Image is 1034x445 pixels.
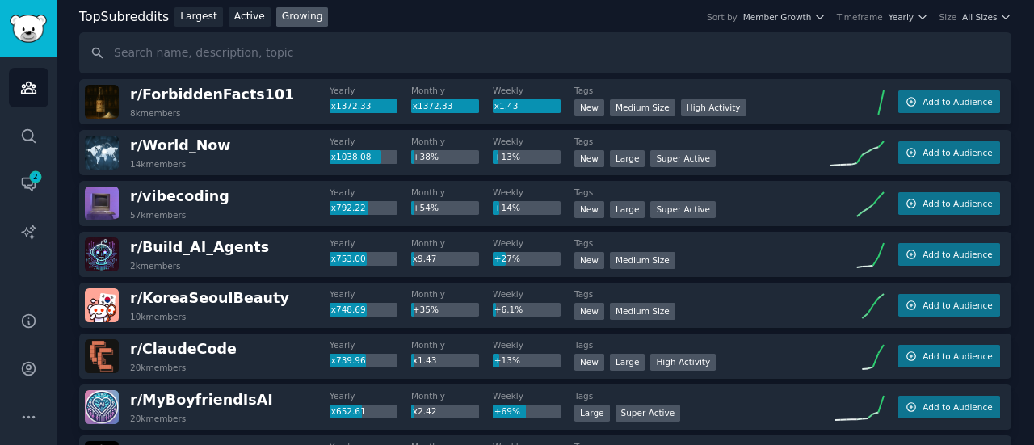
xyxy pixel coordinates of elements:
[411,288,493,300] dt: Monthly
[10,15,47,43] img: GummySearch logo
[331,254,366,263] span: x753.00
[574,237,819,249] dt: Tags
[411,85,493,96] dt: Monthly
[923,401,992,413] span: Add to Audience
[130,362,186,373] div: 20k members
[174,7,223,27] a: Largest
[413,406,437,416] span: x2.42
[574,85,819,96] dt: Tags
[650,354,716,371] div: High Activity
[681,99,746,116] div: High Activity
[923,198,992,209] span: Add to Audience
[330,136,411,147] dt: Yearly
[493,187,574,198] dt: Weekly
[130,137,230,153] span: r/ World_Now
[743,11,812,23] span: Member Growth
[411,237,493,249] dt: Monthly
[85,288,119,322] img: KoreaSeoulBeauty
[493,390,574,401] dt: Weekly
[130,311,186,322] div: 10k members
[9,164,48,204] a: 2
[130,290,289,306] span: r/ KoreaSeoulBeauty
[413,152,439,162] span: +38%
[962,11,997,23] span: All Sizes
[494,355,520,365] span: +13%
[889,11,914,23] span: Yearly
[898,243,1000,266] button: Add to Audience
[130,107,181,119] div: 8k members
[574,288,819,300] dt: Tags
[411,339,493,351] dt: Monthly
[85,390,119,424] img: MyBoyfriendIsAI
[85,187,119,220] img: vibecoding
[413,304,439,314] span: +35%
[413,203,439,212] span: +54%
[85,339,119,373] img: ClaudeCode
[898,141,1000,164] button: Add to Audience
[574,136,819,147] dt: Tags
[130,260,181,271] div: 2k members
[330,237,411,249] dt: Yearly
[493,288,574,300] dt: Weekly
[494,304,523,314] span: +6.1%
[330,390,411,401] dt: Yearly
[331,355,366,365] span: x739.96
[743,11,826,23] button: Member Growth
[130,341,237,357] span: r/ ClaudeCode
[650,150,716,167] div: Super Active
[889,11,928,23] button: Yearly
[923,96,992,107] span: Add to Audience
[574,354,604,371] div: New
[331,203,366,212] span: x792.22
[898,294,1000,317] button: Add to Audience
[411,187,493,198] dt: Monthly
[923,351,992,362] span: Add to Audience
[574,252,604,269] div: New
[413,254,437,263] span: x9.47
[330,85,411,96] dt: Yearly
[331,152,372,162] span: x1038.08
[85,136,119,170] img: World_Now
[574,303,604,320] div: New
[494,101,519,111] span: x1.43
[923,147,992,158] span: Add to Audience
[574,150,604,167] div: New
[898,192,1000,215] button: Add to Audience
[130,158,186,170] div: 14k members
[574,390,819,401] dt: Tags
[494,254,520,263] span: +27%
[923,300,992,311] span: Add to Audience
[494,203,520,212] span: +14%
[898,345,1000,367] button: Add to Audience
[130,188,229,204] span: r/ vibecoding
[331,101,372,111] span: x1372.33
[610,354,645,371] div: Large
[79,32,1011,73] input: Search name, description, topic
[413,355,437,365] span: x1.43
[85,85,119,119] img: ForbiddenFacts101
[276,7,329,27] a: Growing
[610,150,645,167] div: Large
[610,303,675,320] div: Medium Size
[493,339,574,351] dt: Weekly
[330,339,411,351] dt: Yearly
[85,237,119,271] img: Build_AI_Agents
[411,390,493,401] dt: Monthly
[610,201,645,218] div: Large
[837,11,883,23] div: Timeframe
[413,101,453,111] span: x1372.33
[574,201,604,218] div: New
[962,11,1011,23] button: All Sizes
[411,136,493,147] dt: Monthly
[707,11,738,23] div: Sort by
[939,11,957,23] div: Size
[574,99,604,116] div: New
[923,249,992,260] span: Add to Audience
[130,239,269,255] span: r/ Build_AI_Agents
[330,288,411,300] dt: Yearly
[331,406,366,416] span: x652.61
[616,405,681,422] div: Super Active
[610,252,675,269] div: Medium Size
[331,304,366,314] span: x748.69
[493,136,574,147] dt: Weekly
